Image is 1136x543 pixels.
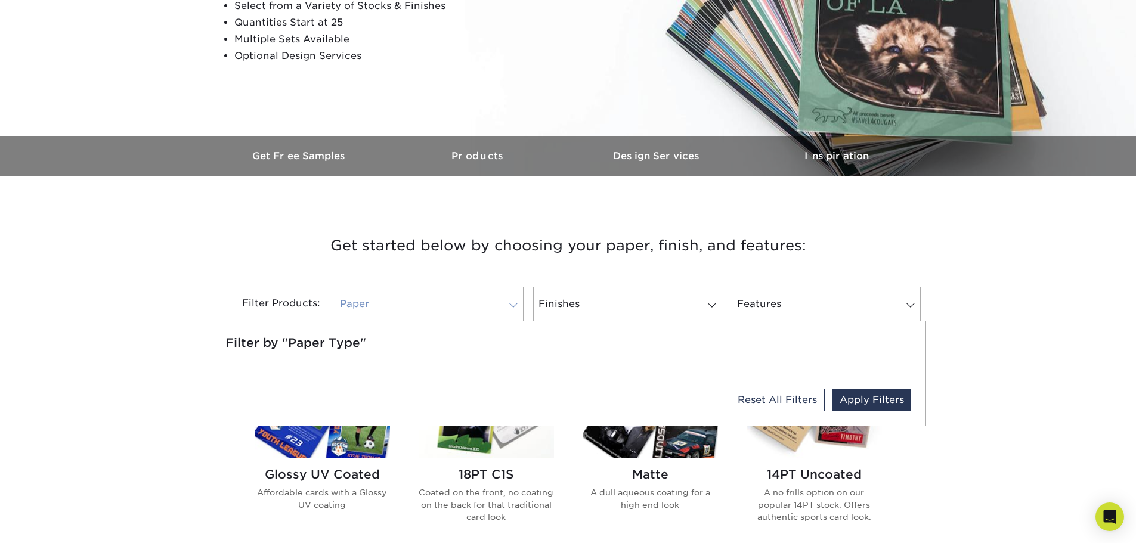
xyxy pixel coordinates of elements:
h3: Get started below by choosing your paper, finish, and features: [219,219,917,272]
h3: Inspiration [747,150,926,162]
a: 14PT Uncoated Trading Cards 14PT Uncoated A no frills option on our popular 14PT stock. Offers au... [747,364,882,542]
a: Matte Trading Cards Matte A dull aqueous coating for a high end look [583,364,718,542]
h5: Filter by "Paper Type" [225,336,911,350]
a: Get Free Samples [211,136,389,176]
a: Products [389,136,568,176]
div: Open Intercom Messenger [1095,502,1124,531]
p: Affordable cards with a Glossy UV coating [255,486,390,511]
h2: Glossy UV Coated [255,467,390,482]
h3: Products [389,150,568,162]
p: Coated on the front, no coating on the back for that traditional card look [419,486,554,523]
a: Reset All Filters [730,389,825,411]
h2: Matte [583,467,718,482]
h2: 18PT C1S [419,467,554,482]
div: Filter Products: [211,287,330,321]
h3: Design Services [568,150,747,162]
a: 18PT C1S Trading Cards 18PT C1S Coated on the front, no coating on the back for that traditional ... [419,364,554,542]
a: Features [732,287,921,321]
a: Finishes [533,287,722,321]
h3: Get Free Samples [211,150,389,162]
p: A dull aqueous coating for a high end look [583,486,718,511]
a: Paper [335,287,524,321]
a: Glossy UV Coated Trading Cards Glossy UV Coated Affordable cards with a Glossy UV coating [255,364,390,542]
li: Optional Design Services [234,48,523,64]
a: Design Services [568,136,747,176]
li: Multiple Sets Available [234,31,523,48]
li: Quantities Start at 25 [234,14,523,31]
p: A no frills option on our popular 14PT stock. Offers authentic sports card look. [747,486,882,523]
h2: 14PT Uncoated [747,467,882,482]
a: Inspiration [747,136,926,176]
a: Apply Filters [832,389,911,411]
